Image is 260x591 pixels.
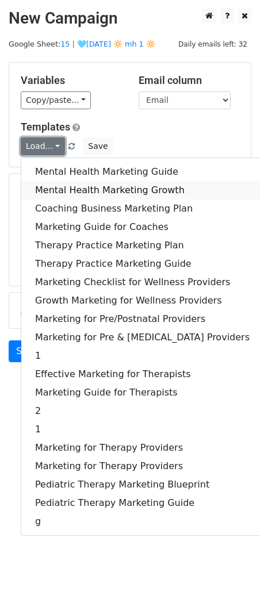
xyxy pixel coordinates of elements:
[202,536,260,591] iframe: Chat Widget
[21,74,121,87] h5: Variables
[9,340,47,362] a: Send
[174,40,251,48] a: Daily emails left: 32
[21,121,70,133] a: Templates
[174,38,251,51] span: Daily emails left: 32
[139,74,239,87] h5: Email column
[83,137,113,155] button: Save
[9,9,251,28] h2: New Campaign
[60,40,155,48] a: 15 | 🩵[DATE] 🔆 mh 1 🔆
[21,91,91,109] a: Copy/paste...
[9,40,155,48] small: Google Sheet:
[21,137,65,155] a: Load...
